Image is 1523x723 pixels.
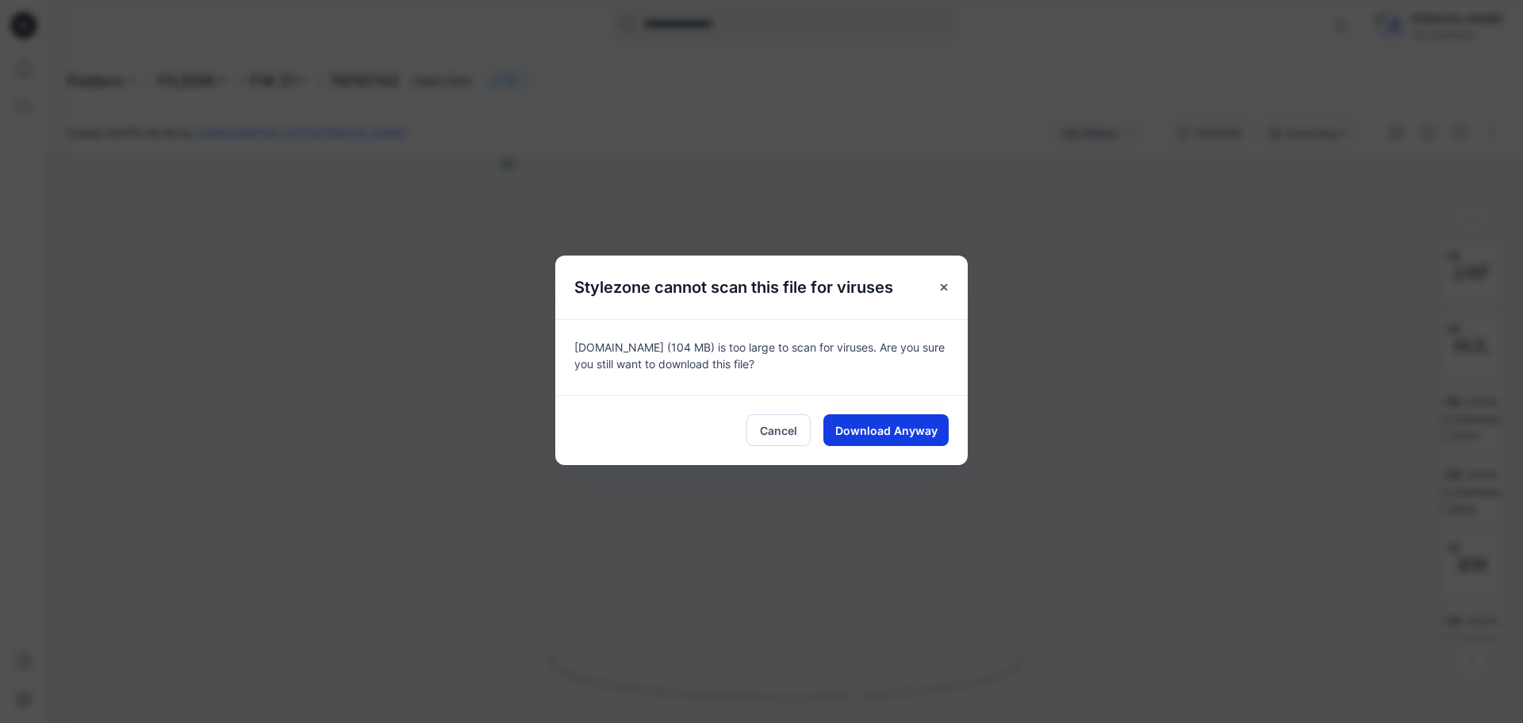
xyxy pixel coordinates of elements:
span: Cancel [760,422,797,439]
button: Download Anyway [823,414,949,446]
button: Close [930,273,958,302]
button: Cancel [746,414,811,446]
span: Download Anyway [835,422,938,439]
h5: Stylezone cannot scan this file for viruses [555,256,912,319]
div: [DOMAIN_NAME] (104 MB) is too large to scan for viruses. Are you sure you still want to download ... [555,319,968,395]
